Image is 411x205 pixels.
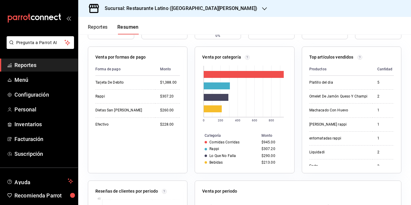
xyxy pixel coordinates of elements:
[377,94,393,99] div: 2
[209,140,239,144] div: Comidas Corridas
[14,91,73,99] span: Configuración
[309,136,368,141] div: entomatadas rappi
[261,147,285,151] div: $307.20
[95,122,150,127] div: Efectivo
[209,154,236,158] div: Lo Que No Falla
[259,132,294,139] th: Monto
[235,119,240,122] text: 400
[95,63,155,76] th: Forma de pago
[377,164,393,169] div: 2
[160,122,180,127] div: $228.00
[203,119,205,122] text: 0
[252,119,257,122] text: 600
[215,33,220,38] span: 0%
[377,80,393,85] div: 5
[95,188,158,194] p: Reseñas de clientes por periodo
[309,80,368,85] div: Platillo del dia
[14,178,65,185] span: Ayuda
[95,80,150,85] div: Tarjeta De Debito
[14,105,73,114] span: Personal
[261,160,285,165] div: $213.00
[309,94,368,99] div: Omelet De Jamón Queso Y Champi
[88,24,108,34] button: Reportes
[309,150,368,155] div: Liquidadi
[377,136,393,141] div: 1
[202,188,237,194] p: Venta por periodo
[100,5,257,12] h3: Sucursal: Restaurante Latino ([GEOGRAPHIC_DATA][PERSON_NAME])
[14,120,73,128] span: Inventarios
[309,108,368,113] div: Machacado Con Huevo
[16,40,65,46] span: Pregunta a Parrot AI
[14,135,73,143] span: Facturación
[160,94,180,99] div: $307.20
[309,63,372,76] th: Productos
[261,140,285,144] div: $945.00
[218,119,223,122] text: 200
[14,76,73,84] span: Menú
[309,54,354,60] p: Top artículos vendidos
[155,63,180,76] th: Monto
[160,80,180,85] div: $1,388.00
[309,122,368,127] div: [PERSON_NAME] rappi
[88,24,139,34] div: navigation tabs
[95,108,150,113] div: Dietas San [PERSON_NAME]
[309,164,368,169] div: Fruta
[377,150,393,155] div: 2
[95,54,146,60] p: Venta por formas de pago
[261,154,285,158] div: $290.00
[7,36,74,49] button: Pregunta a Parrot AI
[195,132,259,139] th: Categoría
[209,147,219,151] div: Rappi
[66,16,71,21] button: open_drawer_menu
[14,150,73,158] span: Suscripción
[160,108,180,113] div: $260.00
[377,122,393,127] div: 1
[209,160,223,165] div: Bebidas
[372,63,397,76] th: Cantidad
[269,119,274,122] text: 800
[377,108,393,113] div: 1
[14,61,73,69] span: Reportes
[14,191,73,200] span: Recomienda Parrot
[117,24,139,34] button: Resumen
[202,54,241,60] p: Venta por categoría
[95,94,150,99] div: Rappi
[4,44,74,50] a: Pregunta a Parrot AI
